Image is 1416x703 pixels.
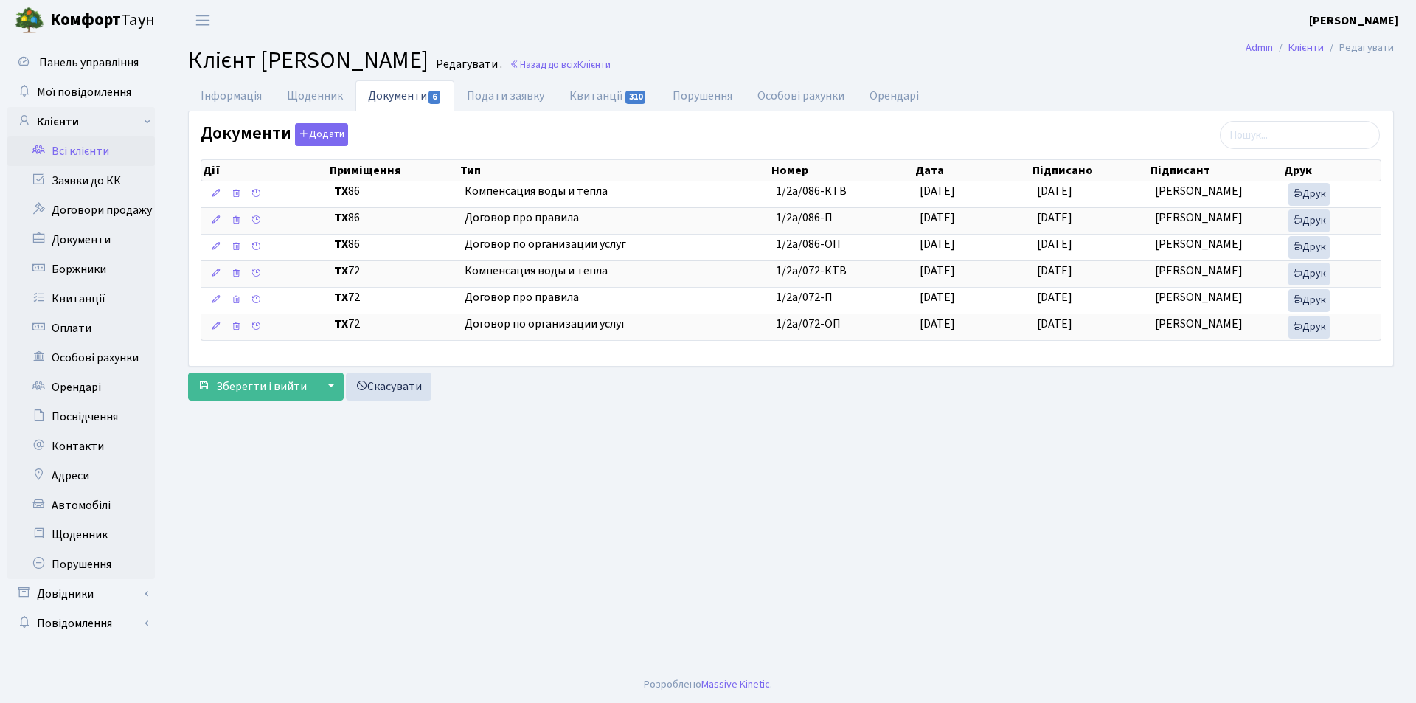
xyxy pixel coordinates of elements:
span: [PERSON_NAME] [1155,289,1243,305]
span: 86 [334,183,453,200]
a: Квитанції [7,284,155,314]
span: 1/2а/086-ОП [776,236,841,252]
a: Мої повідомлення [7,77,155,107]
b: [PERSON_NAME] [1309,13,1398,29]
button: Переключити навігацію [184,8,221,32]
span: Таун [50,8,155,33]
span: Договор про правила [465,209,764,226]
a: Admin [1246,40,1273,55]
li: Редагувати [1324,40,1394,56]
a: Друк [1288,183,1330,206]
span: Панель управління [39,55,139,71]
input: Пошук... [1220,121,1380,149]
nav: breadcrumb [1224,32,1416,63]
label: Документи [201,123,348,146]
th: Підписано [1031,160,1148,181]
span: [PERSON_NAME] [1155,263,1243,279]
a: [PERSON_NAME] [1309,12,1398,30]
a: Порушення [660,80,745,111]
a: Щоденник [274,80,355,111]
span: [PERSON_NAME] [1155,316,1243,332]
span: 1/2а/086-КТВ [776,183,847,199]
a: Панель управління [7,48,155,77]
span: 310 [625,91,646,104]
span: [DATE] [920,183,955,199]
a: Особові рахунки [745,80,857,111]
span: [DATE] [920,236,955,252]
span: Клієнт [PERSON_NAME] [188,44,428,77]
a: Посвідчення [7,402,155,432]
a: Подати заявку [454,80,557,111]
span: 1/2а/072-ОП [776,316,841,332]
span: Компенсация воды и тепла [465,263,764,280]
th: Приміщення [328,160,459,181]
img: logo.png [15,6,44,35]
th: Дата [914,160,1031,181]
a: Договори продажу [7,195,155,225]
a: Додати [291,121,348,147]
a: Автомобілі [7,491,155,520]
div: Розроблено . [644,676,772,693]
span: 1/2а/072-КТВ [776,263,847,279]
a: Контакти [7,432,155,461]
a: Всі клієнти [7,136,155,166]
a: Друк [1288,316,1330,339]
span: Договор про правила [465,289,764,306]
span: 1/2а/072-П [776,289,833,305]
span: Мої повідомлення [37,84,131,100]
a: Інформація [188,80,274,111]
button: Зберегти і вийти [188,373,316,401]
th: Друк [1283,160,1381,181]
a: Друк [1288,236,1330,259]
th: Підписант [1149,160,1283,181]
span: [DATE] [1037,236,1072,252]
a: Порушення [7,550,155,579]
span: [DATE] [1037,183,1072,199]
span: [DATE] [1037,289,1072,305]
th: Номер [770,160,914,181]
span: [PERSON_NAME] [1155,236,1243,252]
span: [DATE] [1037,316,1072,332]
span: 86 [334,209,453,226]
th: Тип [459,160,770,181]
b: ТХ [334,236,348,252]
a: Клієнти [1288,40,1324,55]
a: Друк [1288,289,1330,312]
span: Договор по организации услуг [465,316,764,333]
a: Адреси [7,461,155,491]
span: 72 [334,289,453,306]
span: 1/2а/086-П [776,209,833,226]
span: Договор по организации услуг [465,236,764,253]
a: Квитанції [557,80,659,111]
a: Орендарі [7,373,155,402]
b: ТХ [334,209,348,226]
span: [DATE] [920,209,955,226]
a: Орендарі [857,80,931,111]
b: Комфорт [50,8,121,32]
a: Скасувати [346,373,431,401]
span: Зберегти і вийти [216,378,307,395]
a: Оплати [7,314,155,343]
a: Клієнти [7,107,155,136]
a: Щоденник [7,520,155,550]
b: ТХ [334,289,348,305]
span: [DATE] [1037,263,1072,279]
span: [DATE] [1037,209,1072,226]
span: 72 [334,316,453,333]
a: Повідомлення [7,609,155,638]
b: ТХ [334,316,348,332]
a: Особові рахунки [7,343,155,373]
a: Друк [1288,263,1330,285]
b: ТХ [334,263,348,279]
span: 86 [334,236,453,253]
a: Заявки до КК [7,166,155,195]
span: 72 [334,263,453,280]
a: Документи [7,225,155,254]
span: [DATE] [920,289,955,305]
span: Компенсация воды и тепла [465,183,764,200]
span: 6 [428,91,440,104]
span: [PERSON_NAME] [1155,183,1243,199]
a: Massive Kinetic [701,676,770,692]
span: [PERSON_NAME] [1155,209,1243,226]
b: ТХ [334,183,348,199]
